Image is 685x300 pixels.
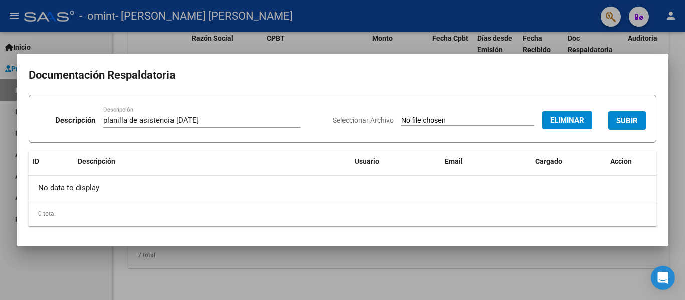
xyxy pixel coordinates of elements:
[608,111,646,130] button: SUBIR
[351,151,441,172] datatable-header-cell: Usuario
[610,157,632,165] span: Accion
[616,116,638,125] span: SUBIR
[441,151,531,172] datatable-header-cell: Email
[535,157,562,165] span: Cargado
[78,157,115,165] span: Descripción
[606,151,656,172] datatable-header-cell: Accion
[33,157,39,165] span: ID
[55,115,95,126] p: Descripción
[542,111,592,129] button: Eliminar
[550,116,584,125] span: Eliminar
[29,66,656,85] h2: Documentación Respaldatoria
[651,266,675,290] div: Open Intercom Messenger
[29,151,74,172] datatable-header-cell: ID
[531,151,606,172] datatable-header-cell: Cargado
[445,157,463,165] span: Email
[333,116,394,124] span: Seleccionar Archivo
[74,151,351,172] datatable-header-cell: Descripción
[29,176,656,201] div: No data to display
[29,201,656,226] div: 0 total
[355,157,379,165] span: Usuario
